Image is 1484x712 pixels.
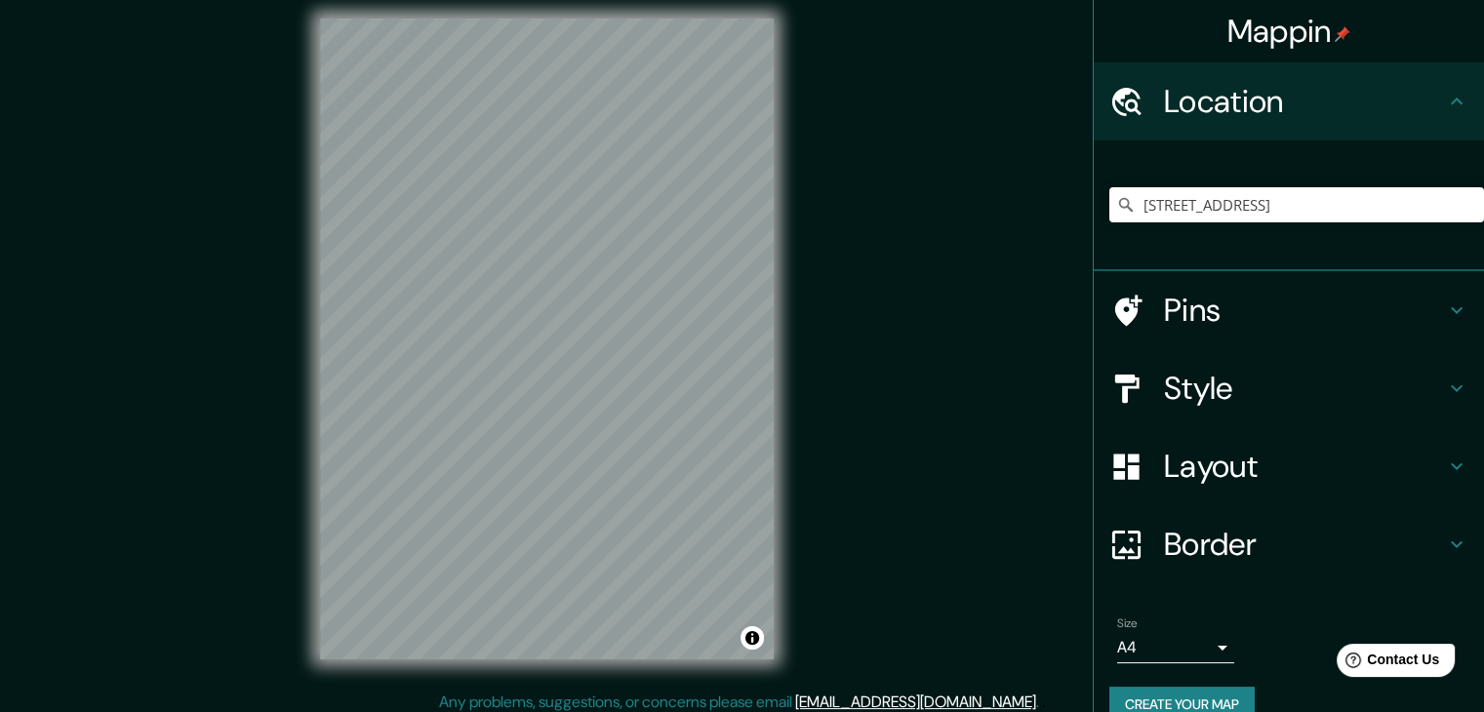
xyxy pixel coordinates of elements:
img: pin-icon.png [1335,26,1350,42]
div: A4 [1117,632,1234,663]
h4: Layout [1164,447,1445,486]
h4: Style [1164,369,1445,408]
iframe: Help widget launcher [1310,636,1463,691]
h4: Mappin [1227,12,1351,51]
canvas: Map [320,19,774,659]
div: Border [1094,505,1484,583]
h4: Border [1164,525,1445,564]
div: Pins [1094,271,1484,349]
label: Size [1117,615,1138,632]
h4: Location [1164,82,1445,121]
div: Location [1094,62,1484,140]
input: Pick your city or area [1109,187,1484,222]
a: [EMAIL_ADDRESS][DOMAIN_NAME] [795,692,1036,712]
h4: Pins [1164,291,1445,330]
div: Layout [1094,427,1484,505]
div: Style [1094,349,1484,427]
button: Toggle attribution [741,626,764,650]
